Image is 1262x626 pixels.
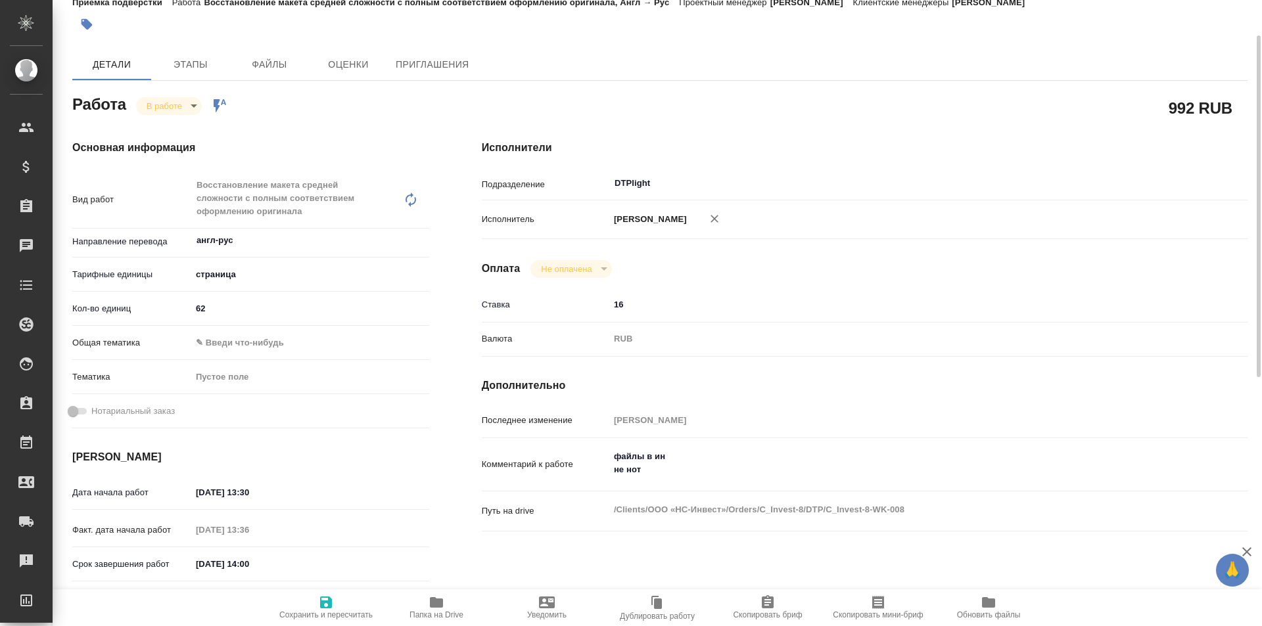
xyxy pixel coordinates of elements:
[72,370,191,384] p: Тематика
[136,97,202,115] div: В работе
[196,370,413,384] div: Пустое поле
[72,302,191,315] p: Кол-во единиц
[833,610,923,619] span: Скопировать мини-бриф
[72,235,191,248] p: Направление перевода
[602,589,713,626] button: Дублировать работу
[396,56,469,73] span: Приглашения
[482,458,609,471] p: Комментарий к работе
[482,213,609,226] p: Исполнитель
[72,524,191,537] p: Факт. дата начала работ
[381,589,492,626] button: Папка на Drive
[72,336,191,349] p: Общая тематика
[159,56,222,73] span: Этапы
[196,336,413,349] div: ✎ Введи что-нибудь
[482,332,609,346] p: Валюта
[537,263,596,275] button: Не оплачена
[482,378,1248,393] h4: Дополнительно
[482,414,609,427] p: Последнее изменение
[317,56,380,73] span: Оценки
[279,610,373,619] span: Сохранить и пересчитать
[72,91,126,115] h2: Работа
[733,610,802,619] span: Скопировать бриф
[482,140,1248,156] h4: Исполнители
[609,411,1184,430] input: Пустое поле
[609,213,687,226] p: [PERSON_NAME]
[609,295,1184,314] input: ✎ Введи что-нибудь
[482,298,609,311] p: Ставка
[1177,182,1179,185] button: Open
[143,101,186,112] button: В работе
[72,486,191,499] p: Дата начала работ
[191,366,429,388] div: Пустое поле
[1169,97,1232,119] h2: 992 RUB
[72,268,191,281] p: Тарифные единицы
[713,589,823,626] button: Скопировать бриф
[620,612,695,621] span: Дублировать работу
[1221,556,1244,584] span: 🙏
[72,10,101,39] button: Добавить тэг
[72,193,191,206] p: Вид работ
[527,610,567,619] span: Уведомить
[191,263,429,286] div: страница
[191,332,429,354] div: ✎ Введи что-нибудь
[482,261,521,277] h4: Оплата
[72,558,191,571] p: Срок завершения работ
[823,589,933,626] button: Скопировать мини-бриф
[700,204,729,233] button: Удалить исполнителя
[422,239,425,242] button: Open
[91,405,175,418] span: Нотариальный заказ
[238,56,301,73] span: Файлы
[191,483,306,502] input: ✎ Введи что-нибудь
[80,56,143,73] span: Детали
[1216,554,1249,587] button: 🙏
[530,260,611,278] div: В работе
[933,589,1044,626] button: Обновить файлы
[191,299,429,318] input: ✎ Введи что-нибудь
[72,140,429,156] h4: Основная информация
[609,445,1184,481] textarea: файлы в ин не нот
[957,610,1021,619] span: Обновить файлы
[492,589,602,626] button: Уведомить
[482,504,609,518] p: Путь на drive
[409,610,463,619] span: Папка на Drive
[482,178,609,191] p: Подразделение
[609,328,1184,350] div: RUB
[191,554,306,573] input: ✎ Введи что-нибудь
[72,449,429,465] h4: [PERSON_NAME]
[191,520,306,539] input: Пустое поле
[271,589,381,626] button: Сохранить и пересчитать
[609,499,1184,521] textarea: /Clients/ООО «НС-Инвест»/Orders/C_Invest-8/DTP/C_Invest-8-WK-008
